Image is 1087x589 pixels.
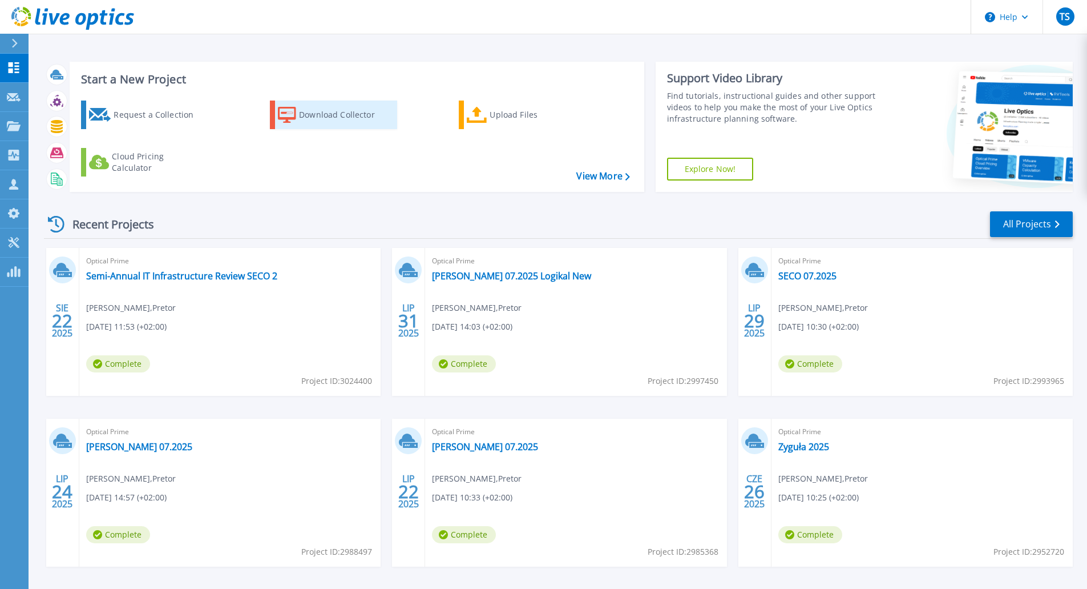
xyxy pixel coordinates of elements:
div: LIP 2025 [398,300,419,342]
span: 24 [52,487,72,496]
span: Optical Prime [432,255,720,267]
span: [DATE] 14:03 (+02:00) [432,320,512,333]
div: Recent Projects [44,210,169,238]
span: [PERSON_NAME] , Pretor [778,302,868,314]
span: 26 [744,487,765,496]
a: Cloud Pricing Calculator [81,148,208,177]
span: Project ID: 2985368 [648,546,718,558]
a: Zyguła 2025 [778,441,829,452]
span: Project ID: 3024400 [301,375,372,387]
span: Project ID: 2993965 [993,375,1064,387]
span: [PERSON_NAME] , Pretor [86,472,176,485]
div: Cloud Pricing Calculator [112,151,203,174]
div: CZE 2025 [743,471,765,512]
span: Optical Prime [86,255,374,267]
div: Download Collector [299,103,390,126]
div: Upload Files [490,103,581,126]
div: SIE 2025 [51,300,73,342]
span: [DATE] 10:30 (+02:00) [778,320,859,333]
span: [DATE] 14:57 (+02:00) [86,491,167,504]
span: 31 [398,316,419,326]
div: Support Video Library [667,71,880,86]
span: Complete [778,355,842,372]
span: Project ID: 2988497 [301,546,372,558]
span: Complete [432,526,496,543]
a: [PERSON_NAME] 07.2025 [432,441,538,452]
a: Explore Now! [667,158,754,181]
span: [PERSON_NAME] , Pretor [778,472,868,485]
span: Project ID: 2952720 [993,546,1064,558]
div: Find tutorials, instructional guides and other support videos to help you make the most of your L... [667,90,880,125]
span: Optical Prime [86,426,374,438]
span: 29 [744,316,765,326]
span: Complete [778,526,842,543]
span: Optical Prime [432,426,720,438]
span: [PERSON_NAME] , Pretor [432,472,522,485]
span: Complete [86,526,150,543]
span: Project ID: 2997450 [648,375,718,387]
a: Download Collector [270,101,397,129]
span: [PERSON_NAME] , Pretor [432,302,522,314]
a: View More [576,171,629,182]
span: Optical Prime [778,255,1066,267]
a: Upload Files [459,101,586,129]
span: [DATE] 10:25 (+02:00) [778,491,859,504]
div: LIP 2025 [398,471,419,512]
div: LIP 2025 [743,300,765,342]
div: LIP 2025 [51,471,73,512]
span: Optical Prime [778,426,1066,438]
h3: Start a New Project [81,73,629,86]
a: [PERSON_NAME] 07.2025 [86,441,192,452]
a: Semi-Annual IT Infrastructure Review SECO 2 [86,270,277,282]
span: [PERSON_NAME] , Pretor [86,302,176,314]
span: 22 [398,487,419,496]
a: All Projects [990,211,1073,237]
a: Request a Collection [81,101,208,129]
a: [PERSON_NAME] 07.2025 Logikal New [432,270,591,282]
span: TS [1060,12,1070,21]
span: Complete [432,355,496,372]
span: [DATE] 10:33 (+02:00) [432,491,512,504]
span: Complete [86,355,150,372]
div: Request a Collection [114,103,205,126]
span: 22 [52,316,72,326]
a: SECO 07.2025 [778,270,837,282]
span: [DATE] 11:53 (+02:00) [86,320,167,333]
